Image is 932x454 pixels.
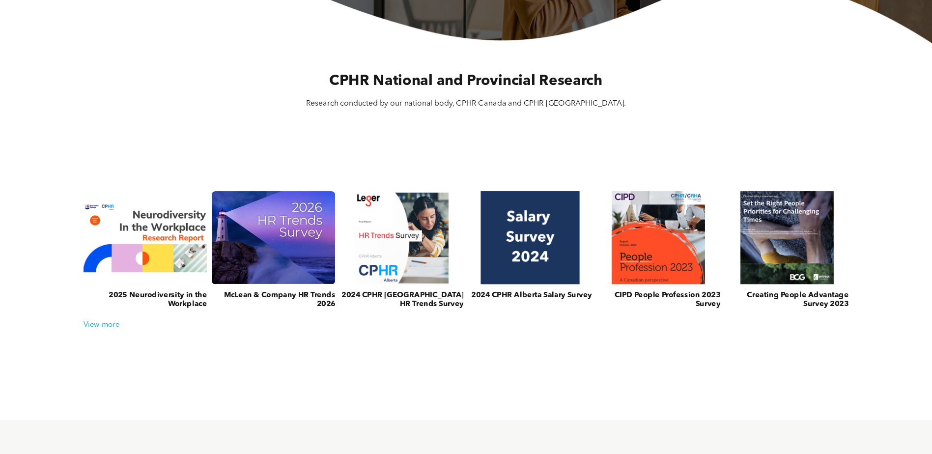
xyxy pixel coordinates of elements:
[84,291,207,309] h3: 2025 Neurodiversity in the Workplace
[471,291,592,300] h3: 2024 CPHR Alberta Salary Survey
[725,291,849,309] h3: Creating People Advantage Survey 2023
[79,321,853,330] div: View more
[212,291,336,309] h3: McLean & Company HR Trends 2026
[596,291,720,309] h3: CIPD People Profession 2023 Survey
[306,100,626,108] span: Research conducted by our national body, CPHR Canada and CPHR [GEOGRAPHIC_DATA].
[340,291,464,309] h3: 2024 CPHR [GEOGRAPHIC_DATA] HR Trends Survey
[329,74,603,88] span: CPHR National and Provincial Research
